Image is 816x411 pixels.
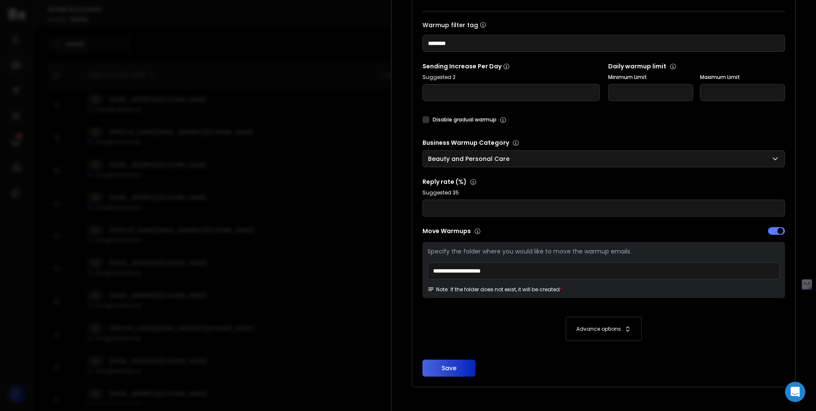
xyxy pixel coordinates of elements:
h1: Box [41,4,54,11]
p: Suggested 2 [422,74,600,81]
div: Hi [PERSON_NAME],I checked the email but wasn’t able to find any CC address in it. Could you plea... [7,211,139,267]
p: Move Warmups [422,227,601,235]
p: Daily warmup limit [608,62,785,70]
div: Hi [PERSON_NAME], [14,176,133,185]
p: Beauty and Personal Care [428,155,513,163]
label: Maximum Limit [700,74,785,81]
div: It’s a issue we have experienced earlier as well - can you please look into it? [37,143,156,159]
p: Sending Increase Per Day [422,62,600,70]
button: Emoji picker [13,278,20,285]
div: It’s a issue we have experienced earlier as well - can you please look into it? [31,138,163,164]
div: Hi [PERSON_NAME], [14,217,133,225]
button: Home [148,3,164,20]
p: The team can also help [41,11,106,19]
p: Business Warmup Category [422,138,785,147]
span: Note: [428,286,449,293]
p: Reply rate (%) [422,177,785,186]
iframe: Intercom live chat [785,382,805,402]
button: go back [6,3,22,20]
div: Sahil says… [7,13,163,138]
img: Profile image for Box [24,5,38,18]
label: Minimum Limit [608,74,693,81]
label: Warmup filter tag [422,22,785,28]
button: Upload attachment [40,278,47,285]
button: Gif picker [27,278,34,285]
div: Thanks for reaching out, let me check this and get back to you. [14,189,133,205]
p: If the folder does not exist, it will be created [450,286,560,293]
p: Specify the folder where you would like to move the warmup emails. [428,247,780,256]
div: Sahil says… [7,138,163,171]
textarea: Message… [7,260,163,275]
label: Disable gradual warmup [433,116,496,123]
button: Advance options [431,317,776,341]
div: Raj says… [7,211,163,286]
button: Send a message… [146,275,159,288]
div: I checked the email but wasn’t able to find any CC address in it. Could you please confirm with t... [14,229,133,262]
button: Save [422,360,476,377]
p: Suggested 35 [422,189,785,196]
div: Hi [PERSON_NAME],Thanks for reaching out, let me check this and get back to you. [7,171,139,211]
p: Advance options [576,326,621,332]
div: Raj says… [7,171,163,211]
